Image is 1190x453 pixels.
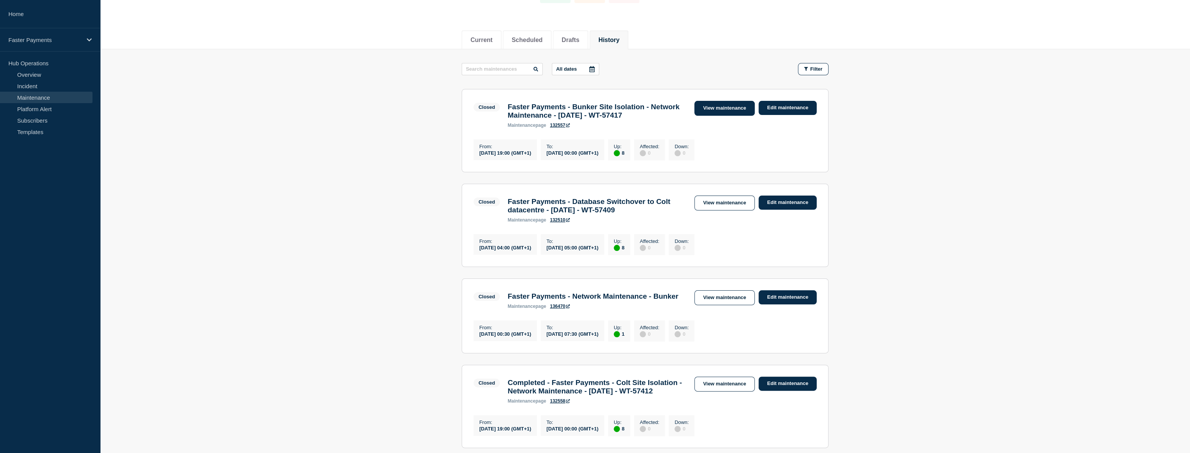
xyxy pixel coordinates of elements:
[478,104,495,110] div: Closed
[614,150,620,156] div: up
[507,379,687,395] h3: Completed - Faster Payments - Colt Site Isolation - Network Maintenance - [DATE] - WT-57412
[479,425,531,432] div: [DATE] 19:00 (GMT+1)
[674,150,681,156] div: disabled
[798,63,828,75] button: Filter
[640,419,659,425] p: Affected :
[640,150,646,156] div: disabled
[674,238,689,244] p: Down :
[546,238,598,244] p: To :
[470,37,493,44] button: Current
[694,101,755,116] a: View maintenance
[507,217,535,223] span: maintenance
[640,245,646,251] div: disabled
[546,244,598,251] div: [DATE] 05:00 (GMT+1)
[478,294,495,299] div: Closed
[507,304,535,309] span: maintenance
[674,419,689,425] p: Down :
[507,123,546,128] p: page
[614,244,624,251] div: 8
[546,330,598,337] div: [DATE] 07:30 (GMT+1)
[614,238,624,244] p: Up :
[507,197,687,214] h3: Faster Payments - Database Switchover to Colt datacentre - [DATE] - WT-57409
[479,144,531,149] p: From :
[598,37,619,44] button: History
[674,426,681,432] div: disabled
[550,123,570,128] a: 132557
[546,144,598,149] p: To :
[546,149,598,156] div: [DATE] 00:00 (GMT+1)
[507,398,546,404] p: page
[478,199,495,205] div: Closed
[640,149,659,156] div: 0
[546,419,598,425] p: To :
[759,196,817,210] a: Edit maintenance
[674,245,681,251] div: disabled
[614,419,624,425] p: Up :
[512,37,543,44] button: Scheduled
[479,149,531,156] div: [DATE] 19:00 (GMT+1)
[507,103,687,120] h3: Faster Payments - Bunker Site Isolation - Network Maintenance - [DATE] - WT-57417
[674,144,689,149] p: Down :
[640,238,659,244] p: Affected :
[479,238,531,244] p: From :
[614,149,624,156] div: 8
[507,304,546,309] p: page
[614,425,624,432] div: 8
[546,325,598,330] p: To :
[674,149,689,156] div: 0
[507,292,678,301] h3: Faster Payments - Network Maintenance - Bunker
[479,325,531,330] p: From :
[614,325,624,330] p: Up :
[462,63,543,75] input: Search maintenances
[640,426,646,432] div: disabled
[562,37,579,44] button: Drafts
[550,304,570,309] a: 136470
[759,290,817,304] a: Edit maintenance
[552,63,599,75] button: All dates
[479,330,531,337] div: [DATE] 00:30 (GMT+1)
[614,331,620,337] div: up
[556,66,577,72] p: All dates
[550,398,570,404] a: 132558
[8,37,82,43] p: Faster Payments
[694,377,755,392] a: View maintenance
[640,425,659,432] div: 0
[614,245,620,251] div: up
[614,330,624,337] div: 1
[507,398,535,404] span: maintenance
[640,244,659,251] div: 0
[478,380,495,386] div: Closed
[614,144,624,149] p: Up :
[640,144,659,149] p: Affected :
[810,66,822,72] span: Filter
[694,196,755,210] a: View maintenance
[479,244,531,251] div: [DATE] 04:00 (GMT+1)
[759,377,817,391] a: Edit maintenance
[546,425,598,432] div: [DATE] 00:00 (GMT+1)
[674,325,689,330] p: Down :
[674,330,689,337] div: 0
[550,217,570,223] a: 132510
[614,426,620,432] div: up
[674,425,689,432] div: 0
[479,419,531,425] p: From :
[674,244,689,251] div: 0
[507,123,535,128] span: maintenance
[640,331,646,337] div: disabled
[507,217,546,223] p: page
[640,325,659,330] p: Affected :
[640,330,659,337] div: 0
[674,331,681,337] div: disabled
[694,290,755,305] a: View maintenance
[759,101,817,115] a: Edit maintenance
